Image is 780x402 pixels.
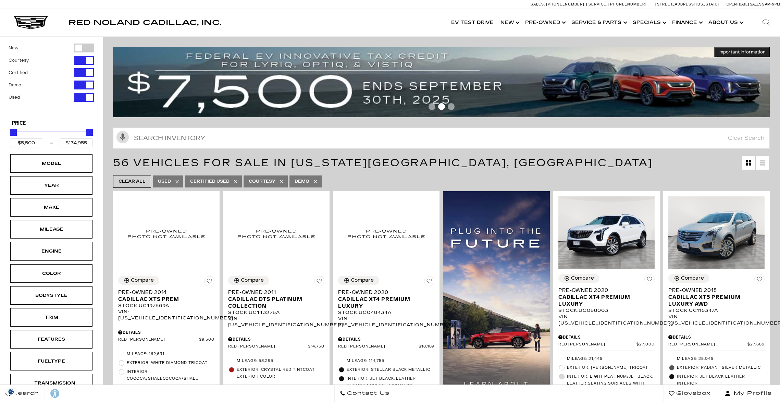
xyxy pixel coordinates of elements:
span: Cadillac XT4 Premium Luxury [558,294,649,307]
span: Interior: Jet Black Leather Interior [677,373,765,387]
span: Red [PERSON_NAME] [558,342,636,347]
a: New [497,9,522,36]
span: $14,750 [308,344,325,349]
span: Certified Used [190,177,230,186]
span: Interior: Cococa/ShaleCococa/Shale [127,368,214,382]
span: Red [PERSON_NAME] [118,337,199,342]
div: TransmissionTransmission [10,374,92,392]
div: Stock : UC143275A [228,309,324,316]
div: Bodystyle [34,292,69,299]
div: FeaturesFeatures [10,330,92,349]
span: Service: [589,2,607,7]
div: VIN: [US_VEHICLE_IDENTIFICATION_NUMBER] [118,309,214,321]
div: Pricing Details - Pre-Owned 2011 Cadillac DTS Platinum Collection [228,336,324,342]
a: Red [PERSON_NAME] $14,750 [228,344,324,349]
span: Cadillac XTS PREM [118,296,209,303]
a: Red [PERSON_NAME] $27,689 [668,342,765,347]
a: Service: [PHONE_NUMBER] [586,2,648,6]
span: $18,189 [419,344,435,349]
a: Pre-Owned [522,9,568,36]
span: Cadillac XT5 Premium Luxury AWD [668,294,759,307]
button: Compare Vehicle [338,276,379,285]
a: Pre-Owned 2014Cadillac XTS PREM [118,289,214,303]
div: YearYear [10,176,92,195]
div: Transmission [34,379,69,387]
a: About Us [705,9,746,36]
input: Minimum [10,138,43,147]
span: Go to slide 3 [448,103,455,110]
div: VIN: [US_VEHICLE_IDENTIFICATION_NUMBER] [668,314,765,326]
div: MakeMake [10,198,92,217]
li: Mileage: 21,445 [558,354,655,363]
span: Exterior: Stellar Black Metallic [347,366,434,373]
input: Search Inventory [113,127,770,149]
div: Pricing Details - Pre-Owned 2014 Cadillac XTS PREM [118,329,214,336]
span: Sales: [750,2,762,7]
span: $27,689 [747,342,765,347]
span: Go to slide 1 [429,103,435,110]
span: 56 Vehicles for Sale in [US_STATE][GEOGRAPHIC_DATA], [GEOGRAPHIC_DATA] [113,157,653,169]
div: Stock : UC048434A [338,309,434,316]
div: Model [34,160,69,167]
span: Important Information [718,49,766,55]
div: ModelModel [10,154,92,173]
span: Search [11,389,39,398]
span: Glovebox [674,389,711,398]
a: Red Noland Cadillac, Inc. [69,19,221,26]
div: Maximum Price [86,129,93,136]
button: Compare Vehicle [118,276,159,285]
li: Mileage: 162,631 [118,350,214,358]
div: Year [34,182,69,189]
div: Make [34,204,69,211]
span: Pre-Owned 2014 [118,289,209,296]
span: Clear All [119,177,146,186]
span: Contact Us [345,389,389,398]
a: Specials [629,9,669,36]
button: Compare Vehicle [668,274,709,283]
label: Courtesy [9,57,29,64]
div: Filter by Vehicle Type [9,44,94,114]
img: 2014 Cadillac XTS PREM [118,196,214,271]
span: Red [PERSON_NAME] [668,342,747,347]
span: Courtesy [249,177,275,186]
a: Service & Parts [568,9,629,36]
div: Fueltype [34,357,69,365]
input: Maximum [60,138,93,147]
div: Stock : UC197869A [118,303,214,309]
a: Red [PERSON_NAME] $18,189 [338,344,434,349]
h5: Price [12,120,91,126]
span: [PHONE_NUMBER] [546,2,584,7]
span: Interior: Light Platinum/Jet Black, Leather seating surfaces with mini-perforated inserts [567,373,655,394]
span: Used [158,177,171,186]
span: Exterior: White Diamond Tricoat [127,360,214,366]
li: Mileage: 114,755 [338,356,434,365]
span: Pre-Owned 2020 [558,287,649,294]
li: Mileage: 53,295 [228,356,324,365]
section: Click to Open Cookie Consent Modal [3,388,19,395]
label: Used [9,94,20,101]
img: 2011 Cadillac DTS Platinum Collection [228,196,324,271]
span: Exterior: Crystal Red Tintcoat Exterior Color [237,366,324,380]
div: BodystyleBodystyle [10,286,92,305]
div: Engine [34,247,69,255]
a: Red [PERSON_NAME] $27,000 [558,342,655,347]
span: Red [PERSON_NAME] [338,344,418,349]
div: Compare [351,277,374,283]
label: Demo [9,82,21,88]
div: Pricing Details - Pre-Owned 2018 Cadillac XT5 Premium Luxury AWD [668,334,765,340]
span: $9,500 [199,337,214,342]
span: Pre-Owned 2018 [668,287,759,294]
span: Cadillac XT4 Premium Luxury [338,296,429,309]
div: Trim [34,314,69,321]
a: Glovebox [664,385,716,402]
a: Contact Us [334,385,395,402]
span: Pre-Owned 2011 [228,289,319,296]
div: Features [34,336,69,343]
span: Sales: [531,2,545,7]
span: Exterior: Radiant Silver Metallic [677,364,765,371]
div: VIN: [US_VEHICLE_IDENTIFICATION_NUMBER] [338,316,434,328]
span: Demo [295,177,309,186]
button: Save Vehicle [204,276,214,289]
label: New [9,45,18,51]
div: EngineEngine [10,242,92,260]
